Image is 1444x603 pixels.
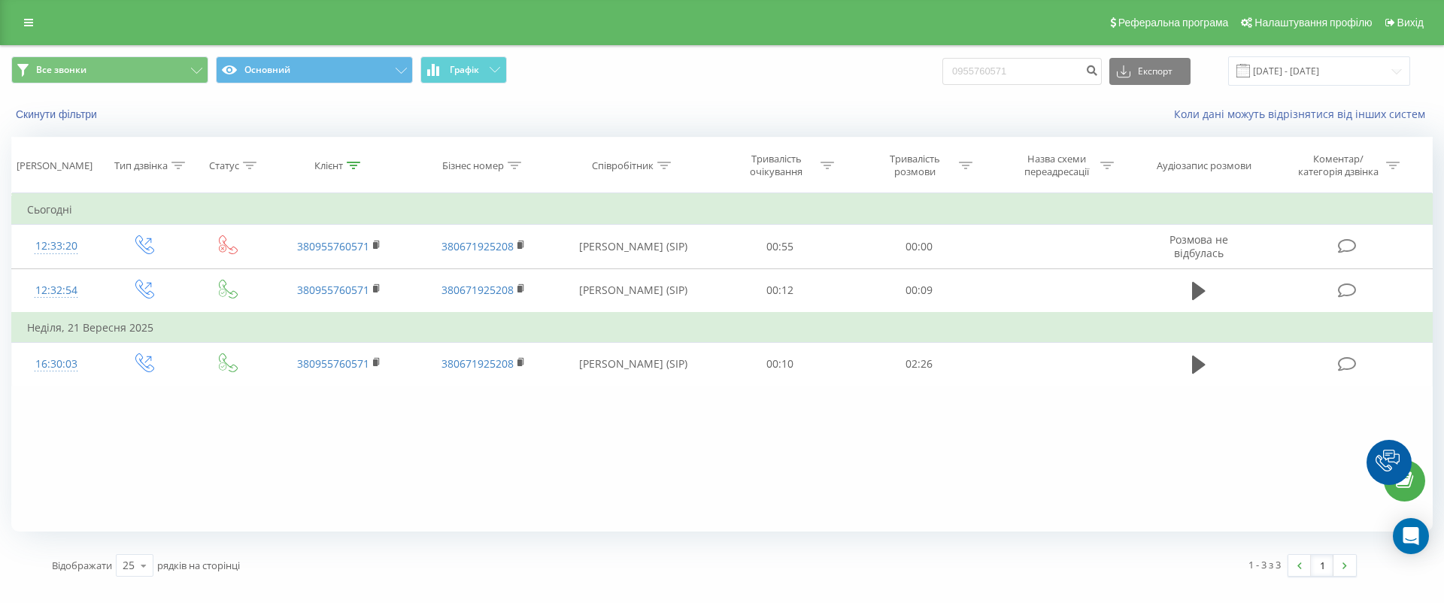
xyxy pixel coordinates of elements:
div: 1 - 3 з 3 [1248,557,1281,572]
div: Клієнт [314,159,343,172]
td: [PERSON_NAME] (SIP) [555,225,711,268]
button: Скинути фільтри [11,108,105,121]
button: Основний [216,56,413,83]
a: Коли дані можуть відрізнятися вiд інших систем [1174,107,1433,121]
span: Все звонки [36,64,86,76]
div: Бізнес номер [442,159,504,172]
td: 00:55 [711,225,849,268]
td: [PERSON_NAME] (SIP) [555,342,711,386]
button: Графік [420,56,507,83]
div: Тривалість очікування [736,153,817,178]
div: [PERSON_NAME] [17,159,93,172]
a: 380671925208 [441,283,514,297]
span: Налаштування профілю [1254,17,1372,29]
span: Реферальна програма [1118,17,1229,29]
td: 02:26 [849,342,987,386]
td: Сьогодні [12,195,1433,225]
div: 12:33:20 [27,232,86,261]
td: 00:10 [711,342,849,386]
span: Вихід [1397,17,1424,29]
div: Open Intercom Messenger [1393,518,1429,554]
a: 1 [1311,555,1333,576]
a: 380955760571 [297,239,369,253]
a: 380955760571 [297,356,369,371]
div: Співробітник [592,159,654,172]
td: 00:12 [711,268,849,313]
span: рядків на сторінці [157,559,240,572]
td: 00:00 [849,225,987,268]
td: [PERSON_NAME] (SIP) [555,268,711,313]
div: Аудіозапис розмови [1157,159,1251,172]
a: 380955760571 [297,283,369,297]
span: Відображати [52,559,112,572]
div: Тривалість розмови [875,153,955,178]
input: Пошук за номером [942,58,1102,85]
div: Коментар/категорія дзвінка [1294,153,1382,178]
div: 25 [123,558,135,573]
div: 12:32:54 [27,276,86,305]
div: Тип дзвінка [114,159,168,172]
div: Статус [209,159,239,172]
div: Назва схеми переадресації [1016,153,1097,178]
td: 00:09 [849,268,987,313]
a: 380671925208 [441,356,514,371]
button: Експорт [1109,58,1191,85]
td: Неділя, 21 Вересня 2025 [12,313,1433,343]
div: 16:30:03 [27,350,86,379]
span: Графік [450,65,479,75]
span: Розмова не відбулась [1169,232,1228,260]
button: Все звонки [11,56,208,83]
a: 380671925208 [441,239,514,253]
